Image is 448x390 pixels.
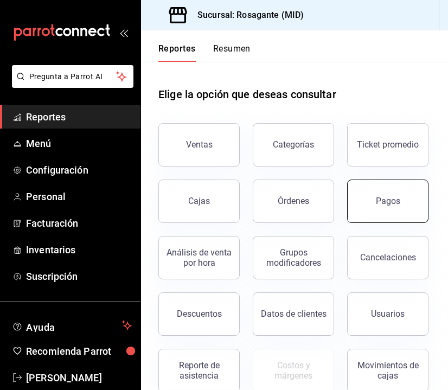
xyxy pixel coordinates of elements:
span: Recomienda Parrot [26,344,132,359]
button: Órdenes [253,180,334,223]
span: Ayuda [26,319,118,332]
button: Pregunta a Parrot AI [12,65,133,88]
button: Ticket promedio [347,123,428,167]
button: Cancelaciones [347,236,428,279]
div: navigation tabs [158,43,251,62]
button: Categorías [253,123,334,167]
a: Pregunta a Parrot AI [8,79,133,90]
button: Pagos [347,180,428,223]
div: Categorías [273,139,314,150]
div: Ticket promedio [357,139,419,150]
div: Reporte de asistencia [165,360,233,381]
button: Reportes [158,43,196,62]
span: Suscripción [26,269,132,284]
button: Cajas [158,180,240,223]
h3: Sucursal: Rosagante (MID) [189,9,304,22]
div: Órdenes [278,196,309,206]
span: Menú [26,136,132,151]
button: Datos de clientes [253,292,334,336]
span: Facturación [26,216,132,231]
span: Reportes [26,110,132,124]
button: Análisis de venta por hora [158,236,240,279]
div: Cajas [188,196,210,206]
h1: Elige la opción que deseas consultar [158,86,336,103]
div: Grupos modificadores [260,247,327,268]
div: Pagos [376,196,400,206]
span: Configuración [26,163,132,177]
div: Usuarios [371,309,405,319]
span: Pregunta a Parrot AI [29,71,117,82]
button: Descuentos [158,292,240,336]
button: Grupos modificadores [253,236,334,279]
span: [PERSON_NAME] [26,370,132,385]
div: Datos de clientes [261,309,327,319]
div: Descuentos [177,309,222,319]
span: Inventarios [26,242,132,257]
button: Usuarios [347,292,428,336]
span: Personal [26,189,132,204]
button: Resumen [213,43,251,62]
div: Análisis de venta por hora [165,247,233,268]
div: Ventas [186,139,213,150]
div: Cancelaciones [360,252,416,263]
div: Movimientos de cajas [354,360,421,381]
div: Costos y márgenes [260,360,327,381]
button: Ventas [158,123,240,167]
button: open_drawer_menu [119,28,128,37]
